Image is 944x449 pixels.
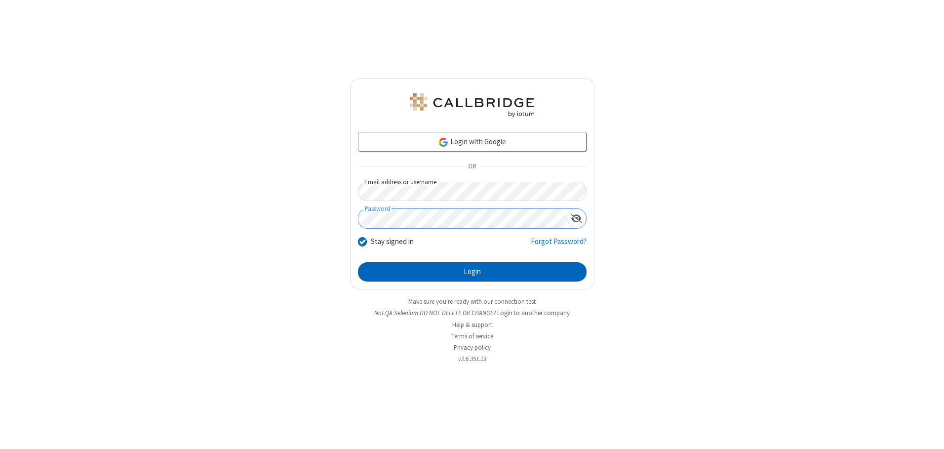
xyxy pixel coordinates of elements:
input: Password [358,209,567,228]
li: v2.6.351.13 [350,354,594,364]
input: Email address or username [358,182,587,201]
a: Forgot Password? [531,236,587,255]
label: Stay signed in [371,236,414,247]
div: Show password [567,209,586,227]
span: OR [464,160,480,174]
a: Help & support [452,321,492,329]
li: Not QA Selenium DO NOT DELETE OR CHANGE? [350,308,594,318]
a: Privacy policy [454,343,491,352]
button: Login [358,262,587,282]
a: Terms of service [451,332,493,340]
a: Make sure you're ready with our connection test [408,297,536,306]
a: Login with Google [358,132,587,152]
button: Login to another company [497,308,570,318]
img: QA Selenium DO NOT DELETE OR CHANGE [408,93,536,117]
img: google-icon.png [438,137,449,148]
